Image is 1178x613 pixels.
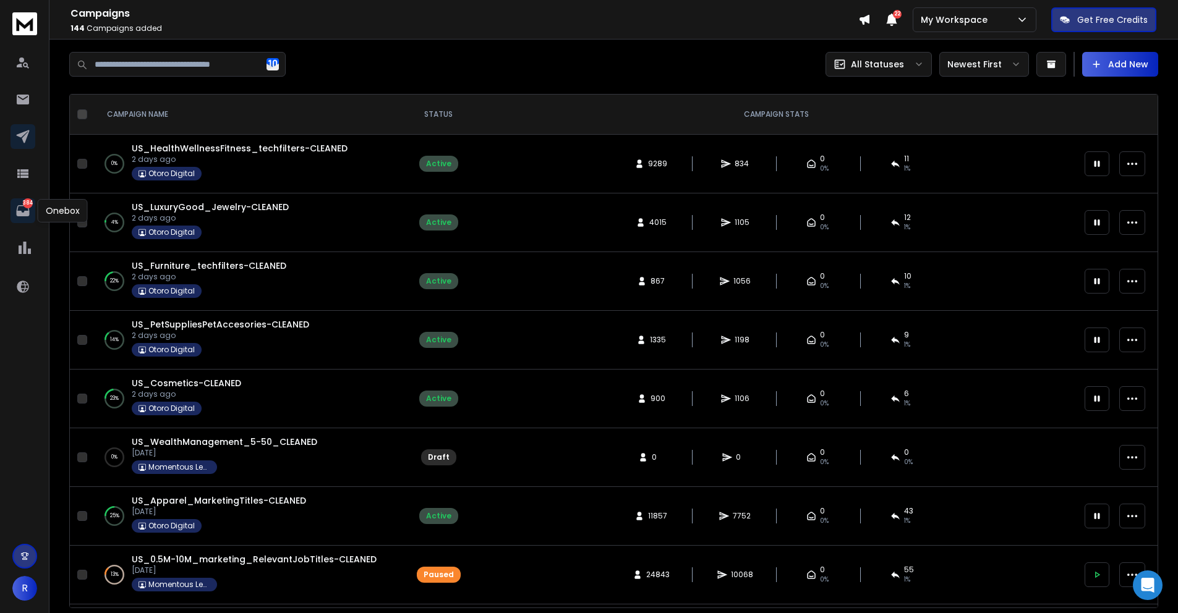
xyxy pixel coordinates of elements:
span: 0% [904,457,913,467]
span: 0% [820,164,829,174]
div: Active [426,159,451,169]
span: 11857 [648,511,667,521]
span: US_WealthManagement_5-50_CLEANED [132,436,317,448]
span: 1 % [904,340,910,350]
span: 900 [651,394,665,404]
span: 867 [651,276,665,286]
span: US_HealthWellnessFitness_techfilters-CLEANED [132,142,348,154]
span: 1 % [904,281,910,291]
th: CAMPAIGN STATS [476,95,1077,135]
span: 144 [70,23,85,33]
span: 1335 [650,335,666,345]
span: 9 [904,330,909,340]
span: 834 [735,159,749,169]
p: 384 [23,198,33,208]
p: [DATE] [132,565,377,575]
span: 22 [893,10,902,19]
button: R [12,576,37,601]
span: 4015 [649,218,667,227]
td: 14%US_PetSuppliesPetAccesories-CLEANED2 days agoOtoro Digital [92,311,401,370]
span: 11 [904,154,909,164]
span: 10068 [731,570,753,580]
p: 2 days ago [132,272,286,282]
th: CAMPAIGN NAME [92,95,401,135]
span: 0% [820,575,829,585]
p: 14 % [110,334,119,346]
a: US_Cosmetics-CLEANED [132,377,241,389]
th: STATUS [401,95,476,135]
p: 2 days ago [132,213,289,223]
p: All Statuses [851,58,904,70]
p: Otoro Digital [148,345,195,355]
p: [DATE] [132,507,306,517]
a: US_0.5M-10M_marketing_RelevantJobTitles-CLEANED [132,553,377,565]
p: 0 % [111,158,117,170]
button: Get Free Credits [1051,7,1156,32]
td: 13%US_0.5M-10M_marketing_RelevantJobTitles-CLEANED[DATE]Momentous Leads [92,546,401,604]
td: 25%US_Apparel_MarketingTitles-CLEANED[DATE]Otoro Digital [92,487,401,546]
div: Active [426,335,451,345]
p: 0 % [111,451,117,463]
a: US_Apparel_MarketingTitles-CLEANED [132,494,306,507]
p: 2 days ago [132,389,241,399]
span: 1 % [904,164,910,174]
h1: Campaigns [70,6,858,21]
span: 6 [904,389,909,399]
span: 43 [904,506,913,516]
img: logo [12,12,37,35]
span: 0 [820,389,825,399]
span: 55 [904,565,914,575]
span: 1105 [735,218,749,227]
p: Campaigns added [70,23,858,33]
span: 1 % [904,516,910,526]
a: US_LuxuryGood_Jewelry-CLEANED [132,201,289,213]
span: 0 [820,213,825,222]
span: 7752 [733,511,751,521]
span: 0% [820,340,829,350]
div: Onebox [38,199,88,222]
p: My Workspace [921,14,992,26]
td: 0%US_HealthWellnessFitness_techfilters-CLEANED2 days agoOtoro Digital [92,135,401,193]
a: 384 [11,198,35,223]
span: 0% [820,516,829,526]
p: Otoro Digital [148,521,195,531]
span: 1 % [904,222,910,232]
a: US_Furniture_techfilters-CLEANED [132,260,286,272]
span: 0% [820,457,829,467]
span: 10 [904,271,911,281]
div: Active [426,394,451,404]
td: 0%US_WealthManagement_5-50_CLEANED[DATE]Momentous Leads [92,428,401,487]
td: 4%US_LuxuryGood_Jewelry-CLEANED2 days agoOtoro Digital [92,193,401,252]
span: 24843 [646,570,670,580]
div: Active [426,511,451,521]
td: 22%US_Furniture_techfilters-CLEANED2 days agoOtoro Digital [92,252,401,311]
p: Momentous Leads [148,462,210,472]
span: 0 [736,452,748,462]
p: [DATE] [132,448,317,458]
span: 0 [820,447,825,457]
div: Active [426,276,451,286]
span: 9289 [648,159,667,169]
p: Get Free Credits [1077,14,1148,26]
a: US_PetSuppliesPetAccesories-CLEANED [132,318,309,331]
span: 0% [820,399,829,408]
span: 1198 [735,335,749,345]
span: 0% [820,281,829,291]
span: 0 [820,271,825,281]
span: 0 [820,506,825,516]
span: 0 [652,452,664,462]
p: 22 % [110,275,119,287]
div: Paused [424,570,454,580]
p: 25 % [110,510,119,522]
span: 1106 [735,394,749,404]
td: 23%US_Cosmetics-CLEANED2 days agoOtoro Digital [92,370,401,428]
p: Momentous Leads [148,580,210,590]
div: Active [426,218,451,227]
